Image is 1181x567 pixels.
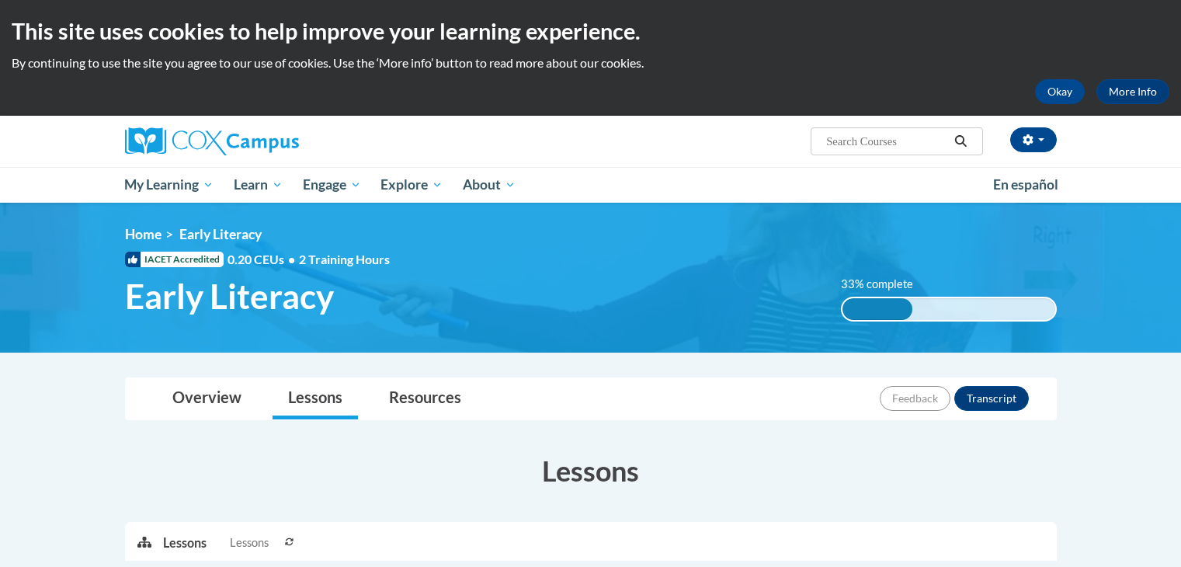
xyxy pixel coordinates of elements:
[949,132,972,151] button: Search
[230,534,269,551] span: Lessons
[954,386,1029,411] button: Transcript
[288,252,295,266] span: •
[163,534,207,551] p: Lessons
[993,176,1058,193] span: En español
[115,167,224,203] a: My Learning
[12,54,1169,71] p: By continuing to use the site you agree to our use of cookies. Use the ‘More info’ button to read...
[224,167,293,203] a: Learn
[453,167,526,203] a: About
[179,226,262,242] span: Early Literacy
[373,378,477,419] a: Resources
[1035,79,1085,104] button: Okay
[125,226,162,242] a: Home
[880,386,950,411] button: Feedback
[1010,127,1057,152] button: Account Settings
[273,378,358,419] a: Lessons
[463,176,516,194] span: About
[102,167,1080,203] div: Main menu
[125,252,224,267] span: IACET Accredited
[299,252,390,266] span: 2 Training Hours
[841,276,930,293] label: 33% complete
[125,127,420,155] a: Cox Campus
[228,251,299,268] span: 0.20 CEUs
[842,298,912,320] div: 33% complete
[380,176,443,194] span: Explore
[234,176,283,194] span: Learn
[370,167,453,203] a: Explore
[303,176,361,194] span: Engage
[125,276,334,317] span: Early Literacy
[1096,79,1169,104] a: More Info
[157,378,257,419] a: Overview
[983,169,1068,201] a: En español
[124,176,214,194] span: My Learning
[825,132,949,151] input: Search Courses
[12,16,1169,47] h2: This site uses cookies to help improve your learning experience.
[293,167,371,203] a: Engage
[125,127,299,155] img: Cox Campus
[125,451,1057,490] h3: Lessons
